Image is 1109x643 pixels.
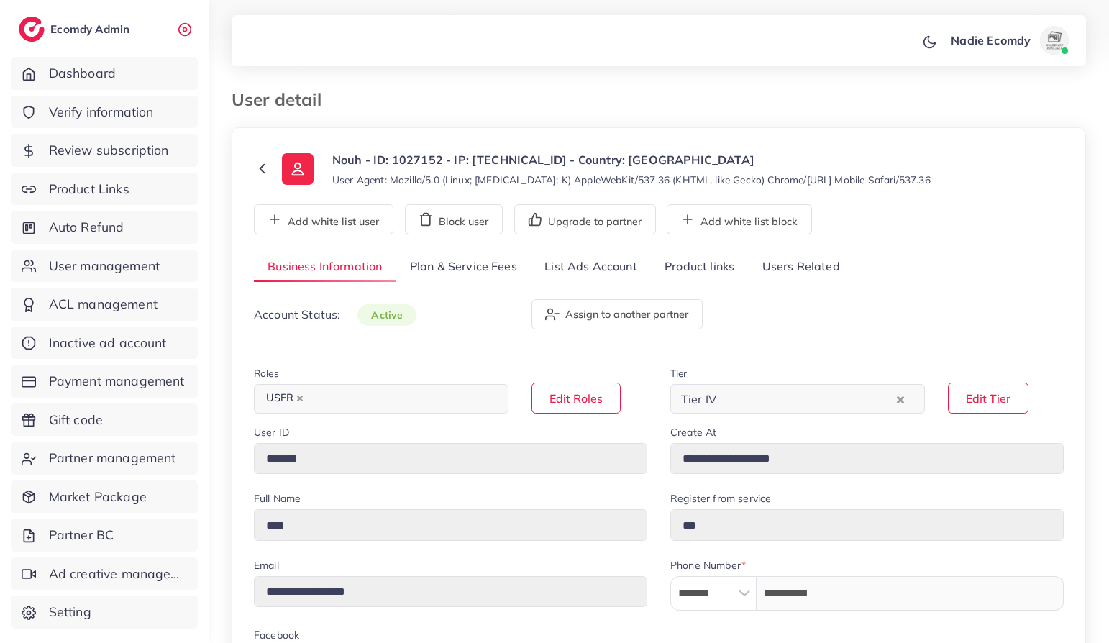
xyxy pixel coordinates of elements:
span: Inactive ad account [49,334,167,352]
span: Market Package [49,488,147,506]
a: Market Package [11,480,198,514]
button: Block user [405,204,503,234]
label: Tier [670,366,688,380]
small: User Agent: Mozilla/5.0 (Linux; [MEDICAL_DATA]; K) AppleWebKit/537.36 (KHTML, like Gecko) Chrome/... [332,173,931,187]
img: avatar [1040,26,1069,55]
label: Roles [254,366,279,380]
span: Dashboard [49,64,116,83]
span: User management [49,257,160,275]
a: Product Links [11,173,198,206]
p: Account Status: [254,306,416,324]
span: active [357,304,416,326]
a: Auto Refund [11,211,198,244]
span: ACL management [49,295,158,314]
a: Plan & Service Fees [396,252,531,283]
p: Nouh - ID: 1027152 - IP: [TECHNICAL_ID] - Country: [GEOGRAPHIC_DATA] [332,151,931,168]
label: Phone Number [670,558,746,573]
button: Deselect USER [296,395,304,402]
h2: Ecomdy Admin [50,22,133,36]
a: Dashboard [11,57,198,90]
a: Nadie Ecomdyavatar [943,26,1074,55]
a: ACL management [11,288,198,321]
label: Create At [670,425,716,439]
span: USER [260,388,310,409]
span: Ad creative management [49,565,187,583]
span: Review subscription [49,141,169,160]
span: Verify information [49,103,154,122]
a: Verify information [11,96,198,129]
img: logo [19,17,45,42]
label: Register from service [670,491,771,506]
a: Review subscription [11,134,198,167]
a: Payment management [11,365,198,398]
button: Upgrade to partner [514,204,656,234]
a: List Ads Account [531,252,651,283]
button: Assign to another partner [531,299,703,329]
label: User ID [254,425,289,439]
a: Users Related [748,252,853,283]
a: Ad creative management [11,557,198,590]
a: Product links [651,252,748,283]
a: Inactive ad account [11,327,198,360]
a: Partner BC [11,519,198,552]
span: Auto Refund [49,218,124,237]
label: Full Name [254,491,301,506]
label: Facebook [254,628,299,642]
div: Search for option [254,384,508,414]
input: Search for option [311,388,490,410]
div: Search for option [670,384,925,414]
p: Nadie Ecomdy [951,32,1031,49]
span: Partner management [49,449,176,468]
span: Gift code [49,411,103,429]
button: Add white list block [667,204,812,234]
img: ic-user-info.36bf1079.svg [282,153,314,185]
h3: User detail [232,89,333,110]
a: User management [11,250,198,283]
a: Business Information [254,252,396,283]
a: Gift code [11,403,198,437]
a: Setting [11,596,198,629]
button: Edit Tier [948,383,1028,414]
a: Partner management [11,442,198,475]
button: Add white list user [254,204,393,234]
span: Tier IV [678,388,719,410]
button: Edit Roles [531,383,621,414]
button: Clear Selected [897,391,904,407]
span: Partner BC [49,526,114,544]
span: Product Links [49,180,129,199]
span: Payment management [49,372,185,391]
a: logoEcomdy Admin [19,17,133,42]
input: Search for option [721,388,893,410]
label: Email [254,558,279,573]
span: Setting [49,603,91,621]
